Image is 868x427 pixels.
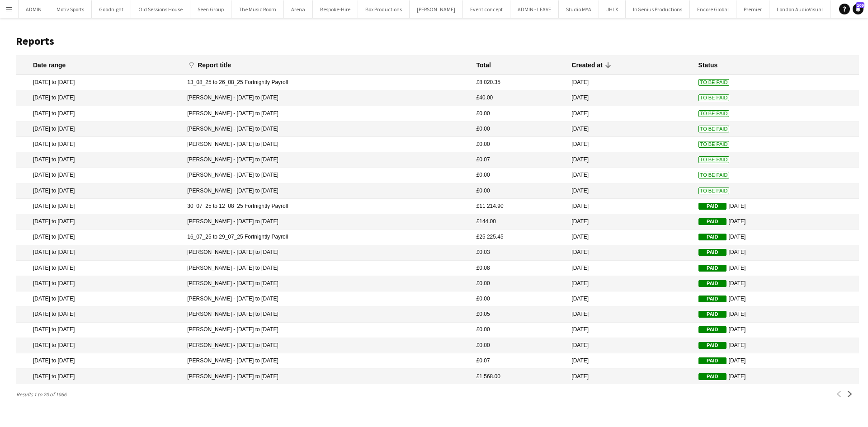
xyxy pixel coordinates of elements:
mat-cell: [DATE] to [DATE] [16,245,183,261]
mat-cell: [DATE] to [DATE] [16,75,183,90]
mat-cell: [DATE] [567,91,693,106]
span: Paid [698,326,726,333]
span: To Be Paid [698,126,730,132]
mat-cell: [DATE] [694,307,859,322]
mat-cell: [DATE] to [DATE] [16,276,183,291]
mat-cell: [DATE] [567,307,693,322]
mat-cell: [PERSON_NAME] - [DATE] to [DATE] [183,152,472,168]
mat-cell: [DATE] [567,75,693,90]
span: To Be Paid [698,172,730,178]
span: To Be Paid [698,110,730,117]
mat-cell: £0.00 [472,106,567,122]
mat-cell: [DATE] to [DATE] [16,168,183,183]
mat-cell: [DATE] [567,122,693,137]
span: Paid [698,373,726,380]
mat-cell: £0.00 [472,291,567,307]
span: Paid [698,357,726,364]
button: ADMIN - LEAVE [510,0,559,18]
mat-cell: £0.05 [472,307,567,322]
mat-cell: [PERSON_NAME] - [DATE] to [DATE] [183,214,472,230]
mat-cell: [PERSON_NAME] - [DATE] to [DATE] [183,106,472,122]
mat-cell: [DATE] to [DATE] [16,338,183,353]
button: London AudioVisual [769,0,830,18]
mat-cell: [DATE] [567,338,693,353]
mat-cell: [DATE] [694,323,859,338]
span: Paid [698,203,726,210]
mat-cell: [DATE] [694,245,859,261]
span: Paid [698,265,726,272]
mat-cell: £8 020.35 [472,75,567,90]
div: Status [698,61,718,69]
mat-cell: £144.00 [472,214,567,230]
mat-cell: [DATE] to [DATE] [16,91,183,106]
mat-cell: [DATE] to [DATE] [16,261,183,276]
mat-cell: [PERSON_NAME] - [DATE] to [DATE] [183,168,472,183]
mat-cell: [DATE] [694,338,859,353]
mat-cell: £25 225.45 [472,230,567,245]
mat-cell: [DATE] [694,369,859,384]
mat-cell: [PERSON_NAME] - [DATE] to [DATE] [183,122,472,137]
mat-cell: [PERSON_NAME] - [DATE] to [DATE] [183,338,472,353]
button: Old Sessions House [131,0,190,18]
mat-cell: [DATE] [567,183,693,199]
mat-cell: [DATE] to [DATE] [16,152,183,168]
mat-cell: [DATE] [567,291,693,307]
span: To Be Paid [698,94,730,101]
mat-cell: £0.08 [472,261,567,276]
mat-cell: [DATE] [694,214,859,230]
button: Bespoke-Hire [313,0,358,18]
span: Paid [698,296,726,302]
mat-cell: [DATE] [567,106,693,122]
mat-cell: [DATE] to [DATE] [16,307,183,322]
mat-cell: £0.07 [472,152,567,168]
button: The Music Room [231,0,284,18]
mat-cell: £0.00 [472,338,567,353]
span: Paid [698,234,726,240]
mat-cell: [DATE] [567,214,693,230]
mat-cell: [PERSON_NAME] - [DATE] to [DATE] [183,323,472,338]
a: 109 [853,4,863,14]
mat-cell: [DATE] [567,245,693,261]
span: 109 [856,2,864,8]
mat-cell: [DATE] [694,199,859,214]
button: ADMIN [19,0,49,18]
button: Event concept [463,0,510,18]
span: Paid [698,249,726,256]
mat-cell: £0.03 [472,245,567,261]
button: InGenius Productions [626,0,690,18]
div: Report title [198,61,231,69]
mat-cell: [DATE] [694,276,859,291]
mat-cell: [PERSON_NAME] - [DATE] to [DATE] [183,137,472,152]
mat-cell: £11 214.90 [472,199,567,214]
button: Goodnight [92,0,131,18]
span: Results 1 to 20 of 1066 [16,391,70,398]
button: Seen Group [190,0,231,18]
mat-cell: [PERSON_NAME] - [DATE] to [DATE] [183,245,472,261]
mat-cell: £1 568.00 [472,369,567,384]
span: Paid [698,342,726,349]
mat-cell: [DATE] [694,261,859,276]
mat-cell: [DATE] to [DATE] [16,122,183,137]
div: Created at [571,61,602,69]
mat-cell: [DATE] to [DATE] [16,230,183,245]
mat-cell: [PERSON_NAME] - [DATE] to [DATE] [183,353,472,369]
mat-cell: [DATE] [567,353,693,369]
mat-cell: £0.07 [472,353,567,369]
mat-cell: [PERSON_NAME] - [DATE] to [DATE] [183,261,472,276]
button: Box Productions [358,0,410,18]
span: Paid [698,311,726,318]
span: To Be Paid [698,156,730,163]
mat-cell: [DATE] to [DATE] [16,106,183,122]
mat-cell: [DATE] to [DATE] [16,214,183,230]
mat-cell: [DATE] [567,199,693,214]
mat-cell: [PERSON_NAME] - [DATE] to [DATE] [183,307,472,322]
button: Premier [736,0,769,18]
mat-cell: [DATE] [694,230,859,245]
mat-cell: 30_07_25 to 12_08_25 Fortnightly Payroll [183,199,472,214]
div: Date range [33,61,66,69]
span: To Be Paid [698,188,730,194]
mat-cell: £0.00 [472,276,567,291]
mat-cell: [DATE] to [DATE] [16,323,183,338]
mat-cell: [DATE] to [DATE] [16,291,183,307]
mat-cell: [DATE] [567,276,693,291]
